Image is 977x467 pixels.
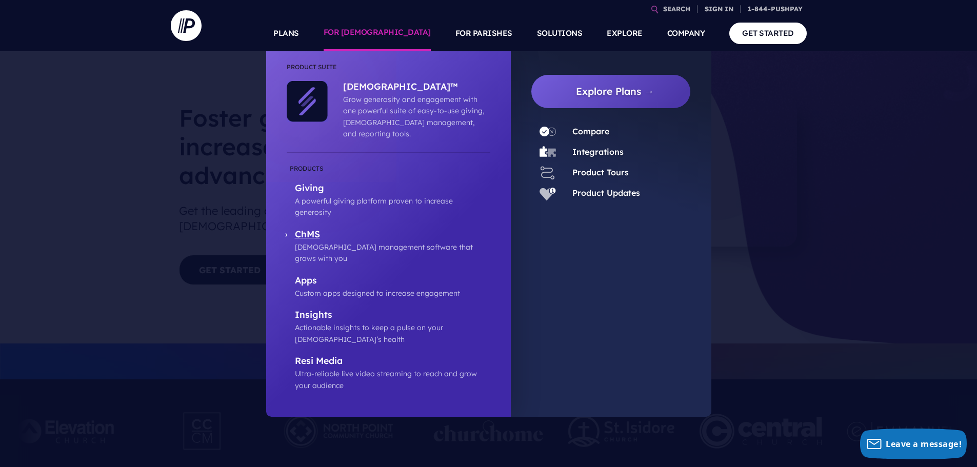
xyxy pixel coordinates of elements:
[287,163,490,218] a: Giving A powerful giving platform proven to increase generosity
[667,15,705,51] a: COMPANY
[287,355,490,391] a: Resi Media Ultra-reliable live video streaming to reach and grow your audience
[531,124,564,140] a: Compare - Icon
[572,126,609,136] a: Compare
[886,438,962,450] span: Leave a message!
[295,288,490,299] p: Custom apps designed to increase engagement
[572,167,629,177] a: Product Tours
[531,165,564,181] a: Product Tours - Icon
[287,62,490,81] li: Product Suite
[295,182,490,195] p: Giving
[540,165,556,181] img: Product Tours - Icon
[860,429,967,459] button: Leave a message!
[273,15,299,51] a: PLANS
[343,94,485,140] p: Grow generosity and engagement with one powerful suite of easy-to-use giving, [DEMOGRAPHIC_DATA] ...
[295,229,490,241] p: ChMS
[572,188,640,198] a: Product Updates
[287,309,490,345] a: Insights Actionable insights to keep a pulse on your [DEMOGRAPHIC_DATA]’s health
[295,195,490,218] p: A powerful giving platform proven to increase generosity
[287,275,490,299] a: Apps Custom apps designed to increase engagement
[540,144,556,160] img: Integrations - Icon
[295,368,490,391] p: Ultra-reliable live video streaming to reach and grow your audience
[531,185,564,201] a: Product Updates - Icon
[607,15,643,51] a: EXPLORE
[295,241,490,265] p: [DEMOGRAPHIC_DATA] management software that grows with you
[540,185,556,201] img: Product Updates - Icon
[540,124,556,140] img: Compare - Icon
[531,144,564,160] a: Integrations - Icon
[328,81,485,140] a: [DEMOGRAPHIC_DATA]™ Grow generosity and engagement with one powerful suite of easy-to-use giving,...
[572,147,624,157] a: Integrations
[540,75,691,108] a: Explore Plans →
[729,23,807,44] a: GET STARTED
[295,309,490,322] p: Insights
[324,15,431,51] a: FOR [DEMOGRAPHIC_DATA]
[295,275,490,288] p: Apps
[287,229,490,265] a: ChMS [DEMOGRAPHIC_DATA] management software that grows with you
[537,15,583,51] a: SOLUTIONS
[343,81,485,94] p: [DEMOGRAPHIC_DATA]™
[295,322,490,345] p: Actionable insights to keep a pulse on your [DEMOGRAPHIC_DATA]’s health
[455,15,512,51] a: FOR PARISHES
[295,355,490,368] p: Resi Media
[287,81,328,122] img: ChurchStaq™ - Icon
